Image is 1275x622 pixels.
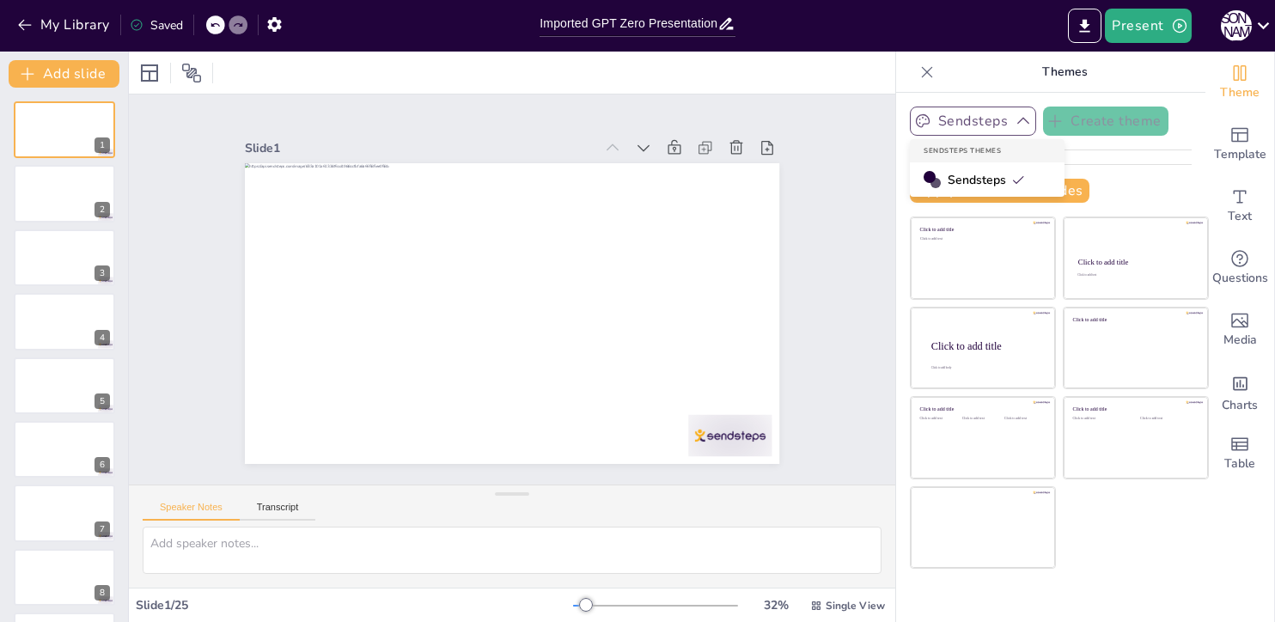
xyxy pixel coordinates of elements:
span: Theme [1220,83,1260,102]
button: Transcript [240,502,316,521]
div: Click to add title [1073,406,1196,412]
div: Click to add title [931,339,1041,351]
div: 3 [95,265,110,281]
div: 4 [95,330,110,345]
div: Change the overall theme [1205,52,1274,113]
div: Click to add text [1073,417,1127,421]
div: Slide 1 [376,379,702,535]
button: Create theme [1043,107,1168,136]
div: Get real-time input from your audience [1205,237,1274,299]
span: Charts [1222,396,1258,415]
div: 5 [95,393,110,409]
div: Add images, graphics, shapes or video [1205,299,1274,361]
div: 8 [14,549,115,606]
div: Click to add text [962,417,1001,421]
div: 2 [14,165,115,222]
span: Questions [1212,269,1268,288]
div: Click to add title [920,227,1043,233]
div: 7 [95,521,110,537]
div: 1 [14,101,115,158]
div: 1 [95,137,110,153]
div: [PERSON_NAME] [1221,10,1252,41]
div: Click to add text [1004,417,1043,421]
span: Position [181,63,202,83]
div: 4 [14,293,115,350]
button: Add slide [9,60,119,88]
div: Click to add text [920,417,959,421]
div: Add charts and graphs [1205,361,1274,423]
div: Click to add title [920,406,1043,412]
button: [PERSON_NAME] [1221,9,1252,43]
div: 5 [14,357,115,414]
div: 6 [14,421,115,478]
div: 7 [14,485,115,541]
div: Add a table [1205,423,1274,485]
div: Click to add body [931,366,1040,369]
div: Sendsteps Themes [910,139,1065,162]
div: 8 [95,585,110,601]
div: Add ready made slides [1205,113,1274,175]
span: Sendsteps [948,172,1025,188]
span: Text [1228,207,1252,226]
div: Click to add text [1077,274,1192,277]
span: Template [1214,145,1266,164]
div: Click to add text [1140,417,1194,421]
input: Insert title [540,11,717,36]
div: Add text boxes [1205,175,1274,237]
span: Media [1223,331,1257,350]
div: Layout [136,59,163,87]
div: Click to add title [1078,258,1193,266]
button: Present [1105,9,1191,43]
span: Single View [826,599,885,613]
div: Click to add text [920,237,1043,241]
div: Saved [130,17,183,34]
div: 6 [95,457,110,473]
div: Slide 1 / 25 [136,597,573,613]
button: Export to PowerPoint [1068,9,1101,43]
span: Table [1224,454,1255,473]
button: Sendsteps [910,107,1036,136]
p: Themes [941,52,1188,93]
div: 2 [95,202,110,217]
div: 3 [14,229,115,286]
button: My Library [13,11,117,39]
button: Speaker Notes [143,502,240,521]
div: 32 % [755,597,796,613]
div: Click to add title [1073,316,1196,322]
